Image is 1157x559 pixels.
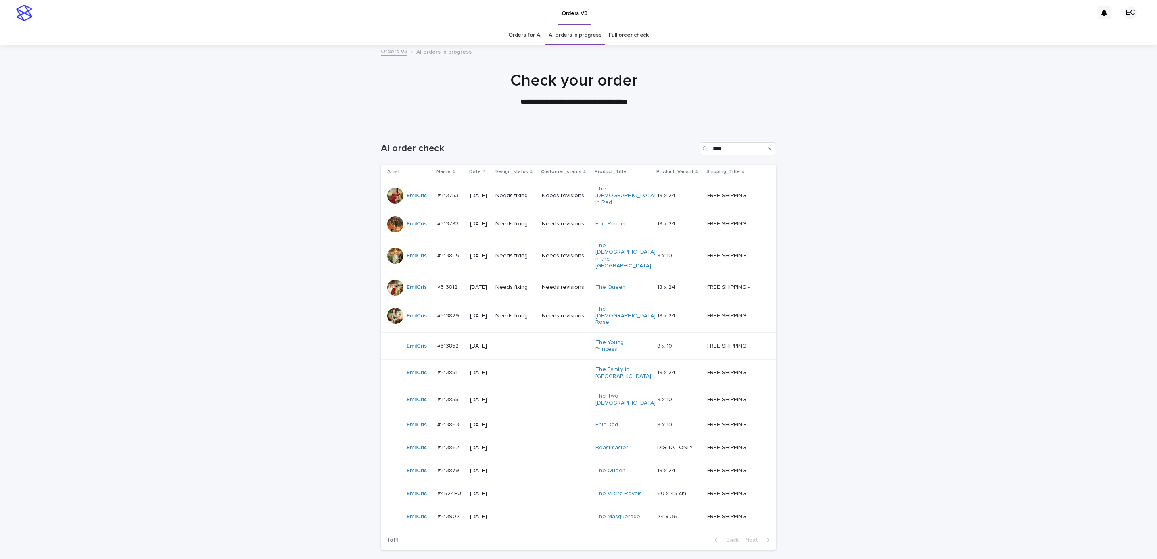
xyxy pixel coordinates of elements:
a: The [DEMOGRAPHIC_DATA] in the [GEOGRAPHIC_DATA] [595,242,656,269]
p: FREE SHIPPING - preview in 1-2 business days, after your approval delivery will take 5-10 b.d. [707,251,759,259]
p: Needs revisions [542,313,589,319]
p: #313829 [437,311,461,319]
p: 24 x 36 [657,512,679,520]
tr: EmilCris #313812#313812 [DATE]Needs fixingNeeds revisionsThe Queen 18 x 2418 x 24 FREE SHIPPING -... [381,276,776,299]
a: EmilCris [407,192,427,199]
p: 8 x 10 [657,341,674,350]
a: EmilCris [407,252,427,259]
p: Needs fixing [495,221,535,227]
p: FREE SHIPPING - preview in 1-2 business days, after your approval delivery will take 5-10 b.d. [707,443,759,451]
p: FREE SHIPPING - preview in 1-2 business days, after your approval delivery will take 5-10 b.d. [707,219,759,227]
tr: EmilCris #313902#313902 [DATE]--The Masquerade 24 x 3624 x 36 FREE SHIPPING - preview in 1-2 busi... [381,505,776,528]
a: EmilCris [407,467,427,474]
a: Orders for AI [508,26,541,45]
p: 18 x 24 [657,466,677,474]
a: The [DEMOGRAPHIC_DATA] In Red [595,186,656,206]
p: #313852 [437,341,460,350]
p: Date [469,167,481,176]
p: [DATE] [470,513,489,520]
a: EmilCris [407,284,427,291]
p: #313855 [437,395,460,403]
input: Search [700,142,776,155]
p: Product_Variant [656,167,693,176]
p: [DATE] [470,421,489,428]
span: Back [721,537,739,543]
tr: EmilCris #313805#313805 [DATE]Needs fixingNeeds revisionsThe [DEMOGRAPHIC_DATA] in the [GEOGRAPHI... [381,236,776,276]
tr: EmilCris #313783#313783 [DATE]Needs fixingNeeds revisionsEpic Runner 18 x 2418 x 24 FREE SHIPPING... [381,213,776,236]
p: FREE SHIPPING - preview in 1-2 business days, after your approval delivery will take 5-10 b.d. [707,466,759,474]
a: EmilCris [407,421,427,428]
a: Orders V3 [381,46,407,56]
p: FREE SHIPPING - preview in 1-2 business days, after your approval delivery will take 5-10 busines... [707,489,759,497]
p: - [542,396,589,403]
p: 18 x 24 [657,368,677,376]
a: The Viking Royals [595,490,642,497]
p: [DATE] [470,252,489,259]
p: FREE SHIPPING - preview in 1-2 business days, after your approval delivery will take 5-10 b.d. [707,282,759,291]
p: [DATE] [470,396,489,403]
p: - [542,369,589,376]
p: 18 x 24 [657,282,677,291]
p: Shipping_Title [706,167,740,176]
button: Back [708,536,742,544]
p: - [542,444,589,451]
p: #313851 [437,368,459,376]
p: Needs revisions [542,221,589,227]
p: #313812 [437,282,459,291]
a: EmilCris [407,221,427,227]
p: - [542,421,589,428]
p: - [542,513,589,520]
p: 8 x 10 [657,420,674,428]
p: Needs revisions [542,252,589,259]
p: - [542,490,589,497]
a: The Queen [595,284,626,291]
a: Full order check [609,26,649,45]
p: #313862 [437,443,461,451]
p: Customer_status [541,167,581,176]
p: FREE SHIPPING - preview in 1-2 business days, after your approval delivery will take 5-10 b.d. [707,191,759,199]
p: Needs revisions [542,284,589,291]
a: The [DEMOGRAPHIC_DATA] Rose [595,306,656,326]
tr: EmilCris #4524EU#4524EU [DATE]--The Viking Royals 60 x 45 cm60 x 45 cm FREE SHIPPING - preview in... [381,482,776,505]
a: EmilCris [407,343,427,350]
p: #313783 [437,219,460,227]
tr: EmilCris #313753#313753 [DATE]Needs fixingNeeds revisionsThe [DEMOGRAPHIC_DATA] In Red 18 x 2418 ... [381,179,776,213]
p: FREE SHIPPING - preview in 1-2 business days, after your approval delivery will take 5-10 b.d. [707,420,759,428]
div: EC [1124,6,1137,19]
p: Needs fixing [495,313,535,319]
a: EmilCris [407,513,427,520]
p: 8 x 10 [657,395,674,403]
a: EmilCris [407,369,427,376]
a: EmilCris [407,490,427,497]
p: 60 x 45 cm [657,489,688,497]
a: EmilCris [407,396,427,403]
p: [DATE] [470,313,489,319]
a: EmilCris [407,444,427,451]
p: #313753 [437,191,460,199]
p: - [495,343,535,350]
p: FREE SHIPPING - preview in 1-2 business days, after your approval delivery will take 5-10 b.d. [707,311,759,319]
p: #313902 [437,512,461,520]
p: [DATE] [470,467,489,474]
tr: EmilCris #313855#313855 [DATE]--The Two [DEMOGRAPHIC_DATA] 8 x 108 x 10 FREE SHIPPING - preview i... [381,386,776,413]
p: Product_Title [595,167,627,176]
p: Needs fixing [495,192,535,199]
p: FREE SHIPPING - preview in 1-2 business days, after your approval delivery will take 5-10 b.d. [707,368,759,376]
p: - [495,396,535,403]
tr: EmilCris #313862#313862 [DATE]--Beastmaster DIGITAL ONLYDIGITAL ONLY FREE SHIPPING - preview in 1... [381,436,776,459]
button: Next [742,536,776,544]
tr: EmilCris #313879#313879 [DATE]--The Queen 18 x 2418 x 24 FREE SHIPPING - preview in 1-2 business ... [381,459,776,482]
a: The Masquerade [595,513,640,520]
p: - [495,490,535,497]
h1: Check your order [376,71,772,90]
p: [DATE] [470,192,489,199]
p: #4524EU [437,489,463,497]
a: The Queen [595,467,626,474]
a: The Young Princess [595,339,646,353]
p: - [542,343,589,350]
p: Name [436,167,451,176]
tr: EmilCris #313852#313852 [DATE]--The Young Princess 8 x 108 x 10 FREE SHIPPING - preview in 1-2 bu... [381,333,776,360]
tr: EmilCris #313863#313863 [DATE]--Epic Dad 8 x 108 x 10 FREE SHIPPING - preview in 1-2 business day... [381,413,776,436]
p: - [495,444,535,451]
p: Needs fixing [495,284,535,291]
